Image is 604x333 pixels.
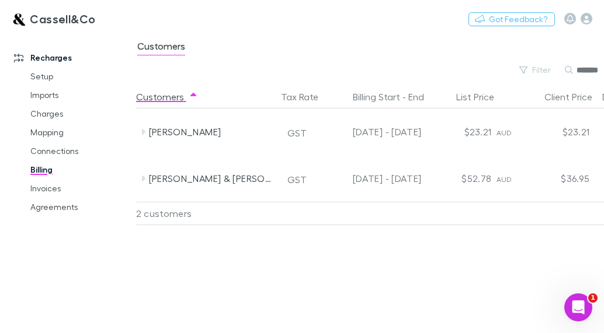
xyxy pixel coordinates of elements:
div: 2 customers [136,202,276,225]
div: [DATE] - [DATE] [326,155,422,202]
a: Mapping [19,123,143,142]
button: Billing Start - End [353,85,438,108]
img: Cassell&Co's Logo [12,12,25,26]
button: List Price [456,85,508,108]
button: Filter [513,63,558,77]
span: 1 [588,293,598,303]
button: GST [282,124,312,142]
a: Cassell&Co [5,5,103,33]
h3: Cassell&Co [30,12,96,26]
a: Invoices [19,179,143,198]
button: GST [282,170,312,189]
a: Billing [19,160,143,179]
span: AUD [497,175,512,184]
a: Recharges [2,48,143,67]
button: Tax Rate [281,85,332,108]
a: Charges [19,104,143,123]
button: Got Feedback? [468,12,555,26]
div: $52.78 [426,155,497,202]
a: Imports [19,86,143,104]
span: Customers [137,40,185,55]
a: Connections [19,142,143,160]
div: $36.95 [525,155,595,202]
button: Customers [136,85,198,108]
div: $23.21 [525,108,595,155]
a: Agreements [19,198,143,216]
span: AUD [497,128,512,137]
iframe: Intercom live chat [564,293,592,321]
div: [PERSON_NAME] [149,108,273,155]
a: Setup [19,67,143,86]
div: [PERSON_NAME] & [PERSON_NAME] [149,155,273,202]
div: [DATE] - [DATE] [326,108,422,155]
div: $23.21 [426,108,497,155]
